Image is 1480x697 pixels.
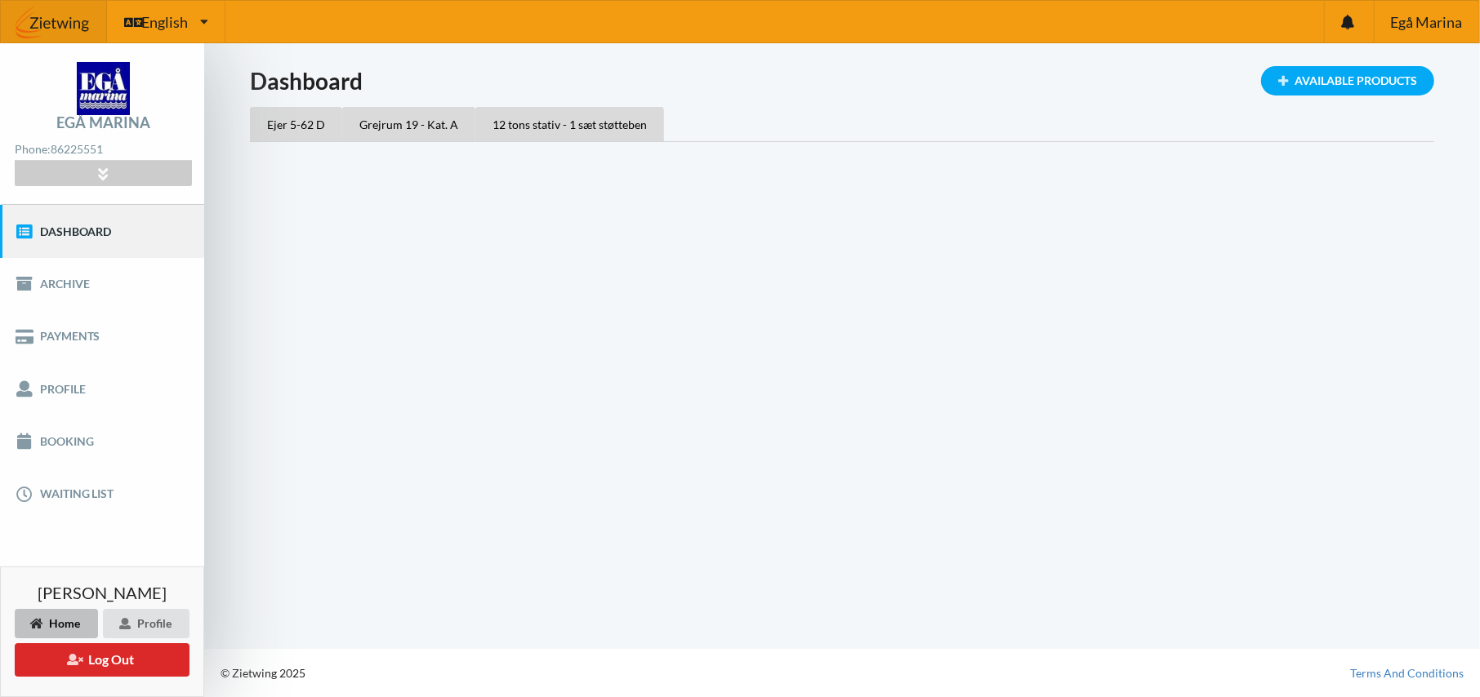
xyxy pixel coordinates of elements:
[1390,15,1462,29] span: Egå Marina
[51,142,103,156] strong: 86225551
[15,609,98,638] div: Home
[15,643,189,677] button: Log Out
[38,584,167,601] span: [PERSON_NAME]
[250,107,342,141] div: Ejer 5-62 D
[103,609,189,638] div: Profile
[475,107,664,141] div: 12 tons stativ - 1 sæt støtteben
[77,62,130,115] img: logo
[56,115,150,130] div: Egå Marina
[15,139,191,161] div: Phone:
[342,107,475,141] div: Grejrum 19 - Kat. A
[141,15,188,29] span: English
[1261,66,1434,95] div: Available Products
[1350,665,1464,681] a: Terms And Conditions
[250,66,1434,95] h1: Dashboard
